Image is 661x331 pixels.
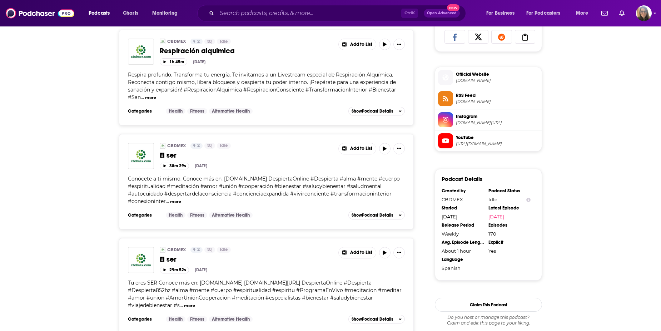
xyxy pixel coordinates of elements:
[350,250,372,255] span: Add to List
[576,8,588,18] span: More
[147,8,187,19] button: open menu
[435,315,542,326] div: Claim and edit this page to your liking.
[447,4,460,11] span: New
[197,142,200,149] span: 2
[209,212,253,218] a: Alternative Health
[193,59,205,64] div: [DATE]
[598,7,611,19] a: Show notifications dropdown
[442,222,484,228] div: Release Period
[350,146,372,151] span: Add to List
[488,197,531,202] div: Idle
[6,6,74,20] img: Podchaser - Follow, Share and Rate Podcasts
[442,197,484,202] div: CBDMEX
[352,109,393,114] span: Show Podcast Details
[141,94,144,100] span: ...
[187,316,207,322] a: Fitness
[442,214,484,219] div: [DATE]
[84,8,119,19] button: open menu
[636,5,652,21] button: Show profile menu
[167,143,186,149] a: CBDMEX
[160,163,189,169] button: 38m 29s
[438,70,539,85] a: Official Website[DOMAIN_NAME]
[456,92,539,99] span: RSS Feed
[636,5,652,21] span: Logged in as akolesnik
[128,212,160,218] h3: Categories
[339,143,376,154] button: Show More Button
[442,257,484,262] div: Language
[350,42,372,47] span: Add to List
[166,198,169,204] span: ...
[160,255,177,264] span: El ser
[526,8,561,18] span: For Podcasters
[438,133,539,148] a: YouTube[URL][DOMAIN_NAME]
[352,213,393,218] span: Show Podcast Details
[438,112,539,127] a: Instagram[DOMAIN_NAME][URL]
[128,71,396,100] span: Respira profundo. Transforma tu energía. Te invitamos a un Livestream especial de Respiración Alq...
[442,231,484,237] div: Weekly
[488,231,531,237] div: 170
[167,39,186,44] a: CBDMEX
[491,30,512,44] a: Share on Reddit
[468,30,489,44] a: Share on X/Twitter
[160,247,165,253] a: CBDMEX
[442,188,484,194] div: Created by
[456,71,539,78] span: Official Website
[160,46,333,55] a: Respiración alquimica
[444,30,465,44] a: Share on Facebook
[488,188,531,194] div: Podcast Status
[152,8,178,18] span: Monitoring
[488,222,531,228] div: Episodes
[209,316,253,322] a: Alternative Health
[456,141,539,147] span: https://www.youtube.com/@Cbdmex
[128,108,160,114] h3: Categories
[195,267,207,272] div: [DATE]
[456,113,539,120] span: Instagram
[128,143,154,169] img: El ser
[160,267,189,273] button: 29m 52s
[220,38,228,45] span: Idle
[488,239,531,245] div: Explicit
[571,8,597,19] button: open menu
[435,315,542,320] span: Do you host or manage this podcast?
[128,176,400,204] span: Conócete a ti mismo. Conoce más en: [DOMAIN_NAME] DespiertaOnline #Despierta #alma #mente #cuerpo...
[128,316,160,322] h3: Categories
[128,247,154,273] img: El ser
[184,303,195,309] button: more
[190,39,203,44] a: 2
[486,8,515,18] span: For Business
[393,39,405,50] button: Show More Button
[348,211,405,219] button: ShowPodcast Details
[217,247,231,253] a: Idle
[197,246,200,253] span: 2
[401,9,418,18] span: Ctrl K
[160,143,165,149] img: CBDMEX
[167,247,186,253] a: CBDMEX
[118,8,143,19] a: Charts
[190,143,203,149] a: 2
[636,5,652,21] img: User Profile
[456,78,539,83] span: cbdmex.com
[204,5,473,21] div: Search podcasts, credits, & more...
[190,247,203,253] a: 2
[442,239,484,245] div: Avg. Episode Length
[166,316,185,322] a: Health
[352,317,393,322] span: Show Podcast Details
[488,205,531,211] div: Latest Episode
[348,315,405,323] button: ShowPodcast Details
[526,197,531,202] button: Show Info
[145,95,156,101] button: more
[442,205,484,211] div: Started
[616,7,627,19] a: Show notifications dropdown
[442,176,482,182] h3: Podcast Details
[128,39,154,65] img: Respiración alquimica
[195,163,207,168] div: [DATE]
[160,46,235,55] span: Respiración alquimica
[442,248,484,254] div: About 1 hour
[438,91,539,106] a: RSS Feed[DOMAIN_NAME]
[187,108,207,114] a: Fitness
